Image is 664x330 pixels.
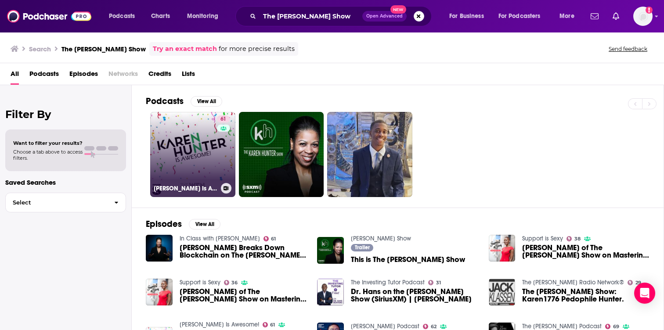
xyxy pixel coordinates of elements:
[5,193,126,212] button: Select
[351,288,478,303] a: Dr. Hans on the Karen Hunter Show (SiriusXM) | Aida Rodriguez
[628,280,641,285] a: 29
[146,219,220,230] a: EpisodesView All
[151,10,170,22] span: Charts
[587,9,602,24] a: Show notifications dropdown
[61,45,146,53] h3: The [PERSON_NAME] Show
[574,237,581,241] span: 38
[634,283,655,304] div: Open Intercom Messenger
[522,279,624,286] a: The Jack Klassen Radio Network®
[605,324,619,329] a: 69
[219,44,295,54] span: for more precise results
[522,323,602,330] a: The John Fugelsang Podcast
[635,281,641,285] span: 29
[522,244,650,259] a: Karen Hunter of The Karen Hunter Show on Mastering Your Side Hustle and Never Asking for Permission
[13,140,83,146] span: Want to filter your results?
[231,281,238,285] span: 36
[29,45,51,53] h3: Search
[493,9,553,23] button: open menu
[180,288,307,303] span: [PERSON_NAME] of The [PERSON_NAME] Show on Mastering Your Side Hustle and Never Asking for Permis...
[191,96,222,107] button: View All
[187,10,218,22] span: Monitoring
[244,6,440,26] div: Search podcasts, credits, & more...
[145,9,175,23] a: Charts
[351,256,465,263] a: This is The Karen Hunter Show
[271,237,276,241] span: 61
[182,67,195,85] a: Lists
[146,219,182,230] h2: Episodes
[567,236,581,241] a: 38
[633,7,653,26] button: Show profile menu
[522,288,650,303] a: The Jack Klassen Show: Karen1776 Pedophile Hunter.
[317,279,344,305] a: Dr. Hans on the Karen Hunter Show (SiriusXM) | Aida Rodriguez
[317,237,344,264] img: This is The Karen Hunter Show
[146,96,222,107] a: PodcastsView All
[6,200,107,205] span: Select
[11,67,19,85] a: All
[646,7,653,14] svg: Add a profile image
[351,323,419,330] a: Andrew Yang Podcast
[270,323,275,327] span: 61
[553,9,585,23] button: open menu
[7,8,91,25] img: Podchaser - Follow, Share and Rate Podcasts
[522,288,650,303] span: The [PERSON_NAME] Show: Karen1776 Pedophile Hunter.
[609,9,623,24] a: Show notifications dropdown
[153,44,217,54] a: Try an exact match
[449,10,484,22] span: For Business
[189,219,220,230] button: View All
[69,67,98,85] a: Episodes
[146,96,184,107] h2: Podcasts
[522,235,563,242] a: Support is Sexy
[109,10,135,22] span: Podcasts
[366,14,403,18] span: Open Advanced
[108,67,138,85] span: Networks
[13,149,83,161] span: Choose a tab above to access filters.
[150,112,235,197] a: 61[PERSON_NAME] Is Awesome!
[263,322,275,327] a: 61
[5,108,126,121] h2: Filter By
[180,244,307,259] a: Dele Atanda Breaks Down Blockchain on The Karen Hunter Show
[436,281,441,285] span: 31
[180,235,260,242] a: In Class with Carr
[443,9,495,23] button: open menu
[351,288,478,303] span: Dr. Hans on the [PERSON_NAME] Show (SiriusXM) | [PERSON_NAME]
[154,185,217,192] h3: [PERSON_NAME] Is Awesome!
[181,9,230,23] button: open menu
[180,321,259,328] a: Karen Hunter Is Awesome!
[362,11,407,22] button: Open AdvancedNew
[390,5,406,14] span: New
[217,115,230,122] a: 61
[263,236,276,241] a: 61
[224,280,238,285] a: 36
[351,279,425,286] a: The Investing Tutor Podcast
[613,325,619,329] span: 69
[180,279,220,286] a: Support is Sexy
[351,256,465,263] span: This is The [PERSON_NAME] Show
[148,67,171,85] a: Credits
[29,67,59,85] a: Podcasts
[351,235,411,242] a: Karen Hunter Show
[498,10,541,22] span: For Podcasters
[103,9,146,23] button: open menu
[489,279,516,305] img: The Jack Klassen Show: Karen1776 Pedophile Hunter.
[260,9,362,23] input: Search podcasts, credits, & more...
[606,45,650,53] button: Send feedback
[428,280,441,285] a: 31
[146,235,173,262] img: Dele Atanda Breaks Down Blockchain on The Karen Hunter Show
[146,279,173,305] img: Karen Hunter of The Karen Hunter Show on Mastering Your Side Hustle and Never Asking for Permission
[633,7,653,26] img: User Profile
[180,244,307,259] span: [PERSON_NAME] Breaks Down Blockchain on The [PERSON_NAME] Show
[633,7,653,26] span: Logged in as sschroeder
[180,288,307,303] a: Karen Hunter of The Karen Hunter Show on Mastering Your Side Hustle and Never Asking for Permission
[423,324,437,329] a: 62
[489,235,516,262] img: Karen Hunter of The Karen Hunter Show on Mastering Your Side Hustle and Never Asking for Permission
[431,325,437,329] span: 62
